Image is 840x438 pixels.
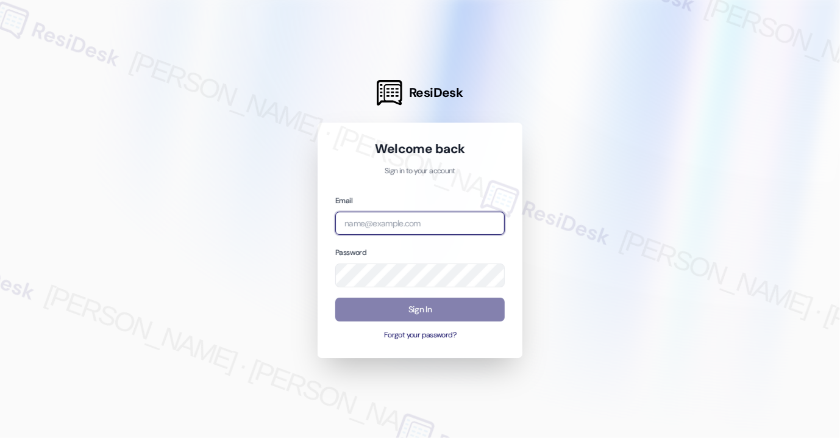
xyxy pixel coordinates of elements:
p: Sign in to your account [335,166,505,177]
button: Sign In [335,298,505,321]
label: Email [335,196,352,206]
img: ResiDesk Logo [377,80,402,106]
button: Forgot your password? [335,330,505,341]
input: name@example.com [335,212,505,235]
label: Password [335,248,366,257]
span: ResiDesk [409,84,463,101]
h1: Welcome back [335,140,505,157]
